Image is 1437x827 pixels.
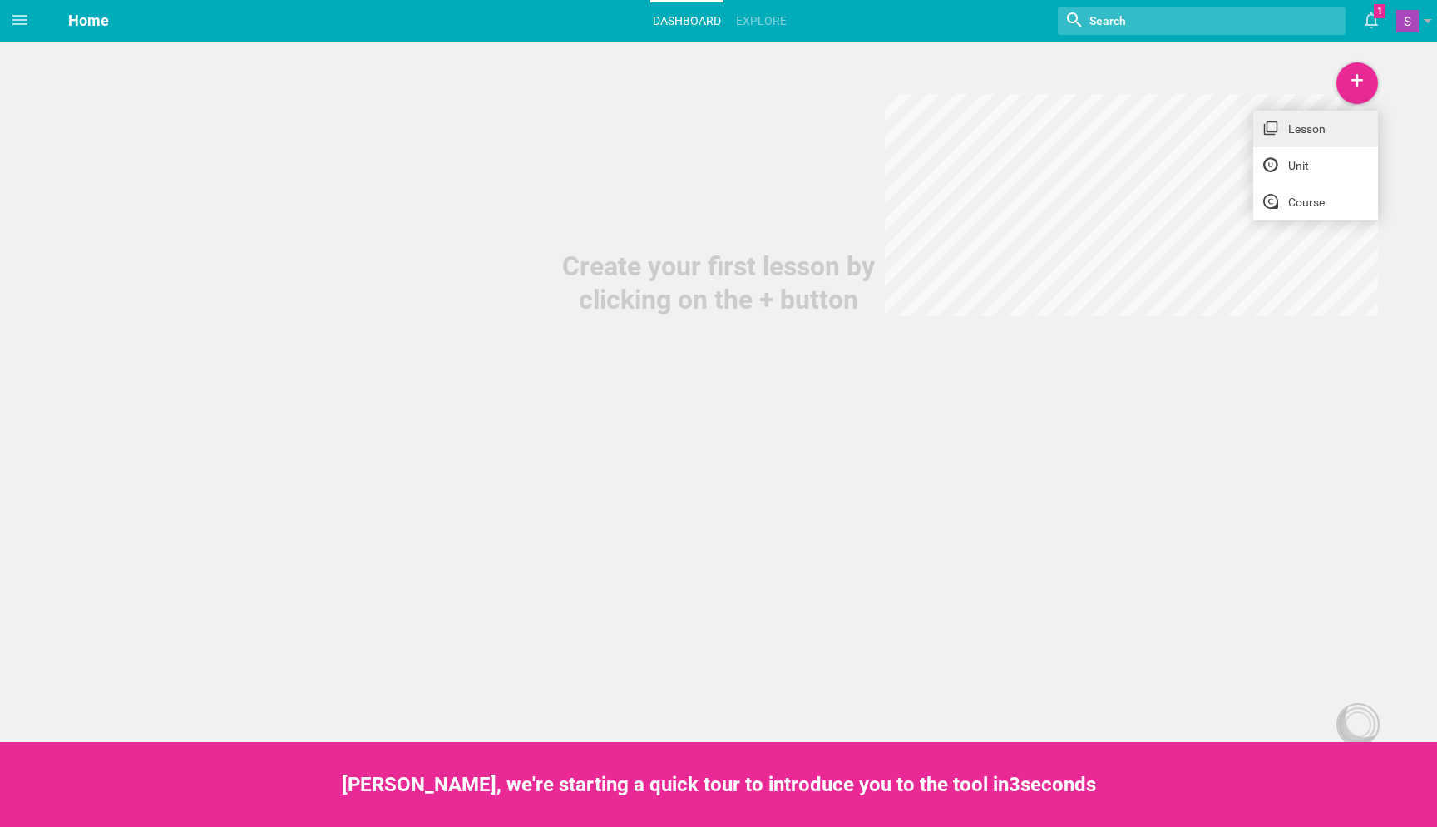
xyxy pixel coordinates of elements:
[650,2,723,39] a: Dashboard
[1253,184,1378,220] a: Course
[342,773,1009,796] span: [PERSON_NAME], we're starting a quick tour to introduce you to the tool in
[1088,10,1260,32] input: Search
[733,2,789,39] a: Explore
[68,12,109,29] span: Home
[1020,773,1096,796] span: seconds
[1253,147,1378,184] a: Unit
[1336,62,1378,104] div: +
[1009,773,1020,796] span: 3
[552,250,885,316] div: Create your first lesson by clicking on the + button
[1253,111,1378,147] a: Lesson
